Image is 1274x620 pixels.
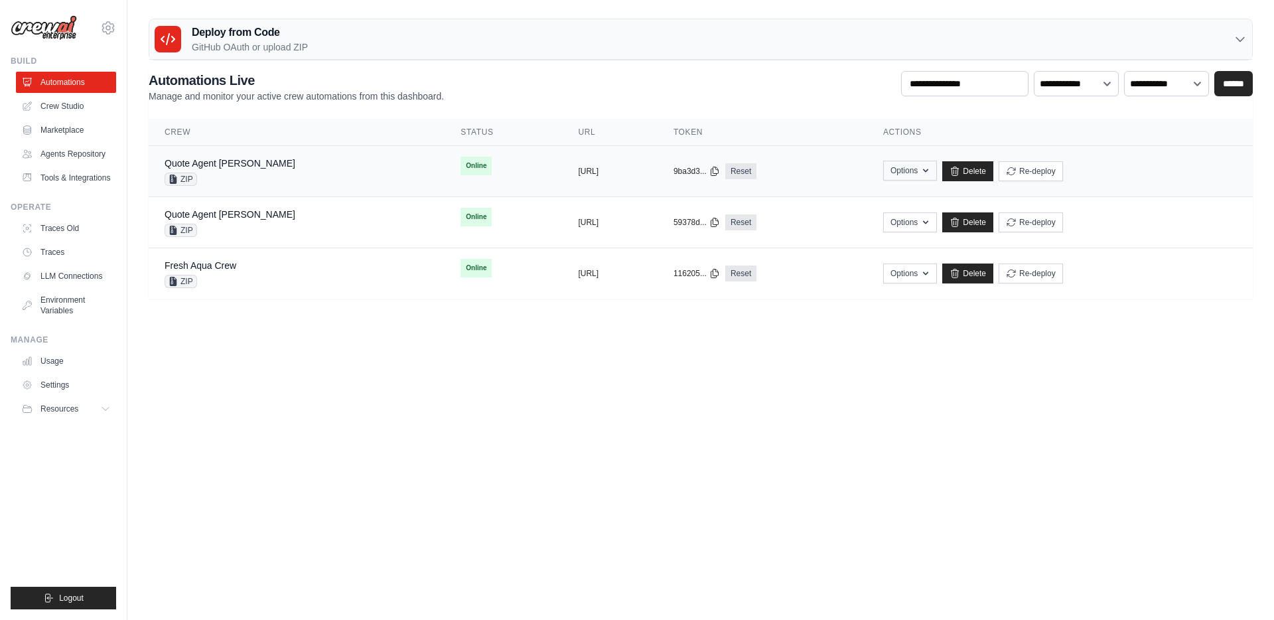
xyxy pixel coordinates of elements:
[40,404,78,414] span: Resources
[883,212,937,232] button: Options
[11,56,116,66] div: Build
[460,208,492,226] span: Online
[165,158,295,169] a: Quote Agent [PERSON_NAME]
[460,259,492,277] span: Online
[192,40,308,54] p: GitHub OAuth or upload ZIP
[999,161,1063,181] button: Re-deploy
[165,173,197,186] span: ZIP
[725,266,756,281] a: Reset
[725,214,756,230] a: Reset
[11,587,116,609] button: Logout
[165,275,197,288] span: ZIP
[11,202,116,212] div: Operate
[725,163,756,179] a: Reset
[16,72,116,93] a: Automations
[16,143,116,165] a: Agents Repository
[673,166,720,177] button: 9ba3d3...
[460,157,492,175] span: Online
[16,398,116,420] button: Resources
[16,350,116,372] a: Usage
[16,242,116,263] a: Traces
[16,167,116,189] a: Tools & Integrations
[673,268,720,279] button: 116205...
[16,218,116,239] a: Traces Old
[16,289,116,321] a: Environment Variables
[883,161,937,181] button: Options
[16,374,116,396] a: Settings
[883,264,937,283] button: Options
[149,71,444,90] h2: Automations Live
[16,96,116,117] a: Crew Studio
[165,209,295,220] a: Quote Agent [PERSON_NAME]
[59,593,84,603] span: Logout
[149,119,445,146] th: Crew
[16,266,116,287] a: LLM Connections
[658,119,867,146] th: Token
[673,217,720,228] button: 59378d...
[999,264,1063,283] button: Re-deploy
[11,15,77,40] img: Logo
[192,25,308,40] h3: Deploy from Code
[149,90,444,103] p: Manage and monitor your active crew automations from this dashboard.
[445,119,562,146] th: Status
[942,161,993,181] a: Delete
[942,212,993,232] a: Delete
[867,119,1253,146] th: Actions
[165,224,197,237] span: ZIP
[16,119,116,141] a: Marketplace
[165,260,236,271] a: Fresh Aqua Crew
[999,212,1063,232] button: Re-deploy
[942,264,993,283] a: Delete
[11,335,116,345] div: Manage
[562,119,657,146] th: URL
